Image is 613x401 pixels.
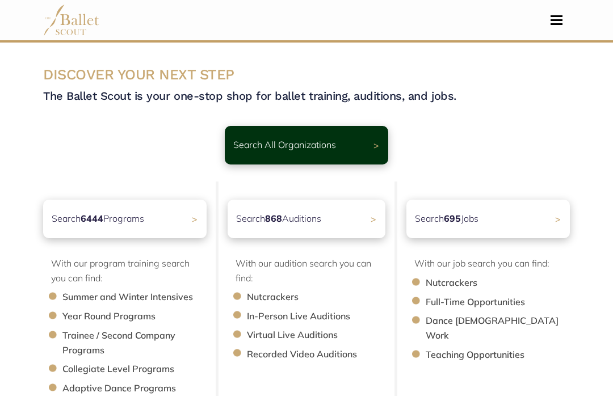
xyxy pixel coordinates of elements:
span: > [371,213,376,225]
li: Nutcrackers [426,276,581,290]
p: Search Programs [52,212,144,226]
h4: The Ballet Scout is your one-stop shop for ballet training, auditions, and jobs. [43,88,570,103]
p: With our program training search you can find: [51,256,207,285]
li: Teaching Opportunities [426,348,581,362]
a: Search All Organizations > [225,126,388,164]
h3: DISCOVER YOUR NEXT STEP [43,65,570,84]
li: Nutcrackers [247,290,397,305]
p: With our audition search you can find: [236,256,385,285]
a: Search6444Programs > [43,200,207,238]
span: > [555,213,561,225]
li: In-Person Live Auditions [247,309,397,324]
b: 6444 [81,213,103,224]
span: > [192,213,198,225]
li: Dance [DEMOGRAPHIC_DATA] Work [426,314,581,343]
li: Trainee / Second Company Programs [62,328,218,357]
li: Full-Time Opportunities [426,295,581,310]
li: Adaptive Dance Programs [62,381,218,396]
p: With our job search you can find: [414,256,570,271]
li: Virtual Live Auditions [247,328,397,343]
span: > [373,140,379,151]
button: Toggle navigation [543,15,570,26]
li: Summer and Winter Intensives [62,290,218,305]
li: Collegiate Level Programs [62,362,218,377]
b: 868 [265,213,282,224]
li: Year Round Programs [62,309,218,324]
p: Search All Organizations [233,138,336,153]
p: Search Jobs [415,212,478,226]
a: Search868Auditions> [228,200,385,238]
b: 695 [444,213,461,224]
p: Search Auditions [236,212,321,226]
li: Recorded Video Auditions [247,347,397,362]
a: Search695Jobs > [406,200,570,238]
